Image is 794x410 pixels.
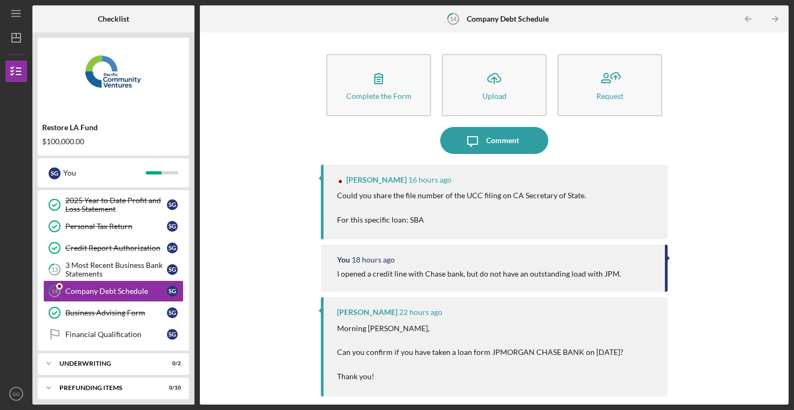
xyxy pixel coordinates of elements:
div: Credit Report Authorization [65,244,167,252]
div: S G [167,264,178,275]
div: 0 / 10 [162,385,181,391]
div: Underwriting [59,360,154,367]
div: Business Advising Form [65,308,167,317]
a: Personal Tax ReturnSG [43,216,184,237]
div: Personal Tax Return [65,222,167,231]
div: S G [167,199,178,210]
button: Request [557,54,662,116]
div: Company Debt Schedule [65,287,167,295]
div: S G [167,307,178,318]
div: [PERSON_NAME] [346,176,407,184]
div: S G [167,221,178,232]
button: SG [5,383,27,405]
div: Upload [482,92,507,100]
button: Upload [442,54,547,116]
div: $100,000.00 [42,137,185,146]
tspan: 13 [51,266,58,273]
div: You [63,164,146,182]
p: Could you share the file number of the UCC filing on CA Secretary of State. For this specific loa... [337,190,586,226]
div: Financial Qualification [65,330,167,339]
div: Comment [486,127,519,154]
button: Complete the Form [326,54,431,116]
div: 2025 Year to Date Profit and Loss Statement [65,196,167,213]
div: S G [49,167,60,179]
text: SG [12,391,20,397]
a: 2025 Year to Date Profit and Loss StatementSG [43,194,184,216]
b: Company Debt Schedule [467,15,549,23]
div: Prefunding Items [59,385,154,391]
div: [PERSON_NAME] [337,308,398,317]
img: Product logo [38,43,189,108]
div: I opened a credit line with Chase bank, but do not have an outstanding load with JPM. [337,270,621,278]
div: S G [167,329,178,340]
a: 14Company Debt ScheduleSG [43,280,184,302]
p: Morning [PERSON_NAME], Can you confirm if you have taken a loan form JPMORGAN CHASE BANK on [DATE... [337,322,623,383]
time: 2025-10-07 21:15 [352,256,395,264]
a: Credit Report AuthorizationSG [43,237,184,259]
div: Restore LA Fund [42,123,185,132]
tspan: 14 [449,15,456,22]
a: Business Advising FormSG [43,302,184,324]
a: Financial QualificationSG [43,324,184,345]
div: S G [167,286,178,297]
time: 2025-10-07 17:08 [399,308,442,317]
div: S G [167,243,178,253]
tspan: 14 [51,288,58,295]
a: 133 Most Recent Business Bank StatementsSG [43,259,184,280]
button: Comment [440,127,548,154]
div: Request [596,92,623,100]
div: You [337,256,350,264]
div: 0 / 2 [162,360,181,367]
div: 3 Most Recent Business Bank Statements [65,261,167,278]
time: 2025-10-07 23:34 [408,176,452,184]
b: Checklist [98,15,129,23]
div: Complete the Form [346,92,412,100]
